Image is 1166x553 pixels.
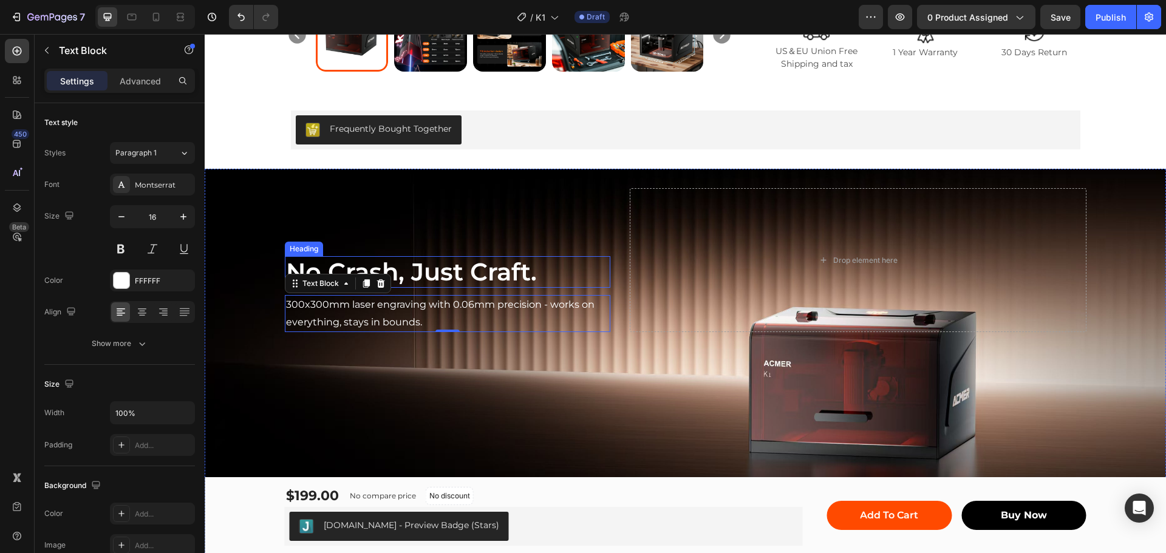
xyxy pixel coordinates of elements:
[44,148,66,158] div: Styles
[120,75,161,87] p: Advanced
[530,11,533,24] span: /
[44,478,103,494] div: Background
[44,117,78,128] div: Text style
[44,275,63,286] div: Color
[9,222,29,232] div: Beta
[44,508,63,519] div: Color
[85,478,304,507] button: Judge.me - Preview Badge (Stars)
[115,148,157,158] span: Paragraph 1
[135,276,192,287] div: FFFFFF
[44,179,60,190] div: Font
[111,402,194,424] input: Auto
[536,11,545,24] span: K1
[1096,11,1126,24] div: Publish
[92,338,148,350] div: Show more
[622,467,747,496] button: Add to Cart
[12,129,29,139] div: 450
[917,5,1035,29] button: 0 product assigned
[1051,12,1071,22] span: Save
[44,208,77,225] div: Size
[927,11,1008,24] span: 0 product assigned
[225,456,265,467] p: No discount
[110,142,195,164] button: Paragraph 1
[561,11,663,36] p: US＆EU Union Free Shipping and tax
[1040,5,1080,29] button: Save
[1125,494,1154,523] div: Open Intercom Messenger
[135,509,192,520] div: Add...
[779,11,880,26] p: 30 Days Return
[80,10,85,24] p: 7
[44,439,72,450] div: Padding
[59,43,162,58] p: Text Block
[91,81,257,110] button: Frequently Bought Together
[81,262,405,297] p: 300x300mm laser engraving with 0.06mm precision - works on everything, stays in bounds.
[135,440,192,451] div: Add...
[1085,5,1136,29] button: Publish
[757,467,881,496] button: buy now
[135,180,192,191] div: Montserrat
[135,540,192,551] div: Add...
[229,5,278,29] div: Undo/Redo
[629,222,693,231] div: Drop element here
[83,209,116,220] div: Heading
[587,12,605,22] span: Draft
[44,304,78,321] div: Align
[44,407,64,418] div: Width
[60,75,94,87] p: Settings
[44,333,195,355] button: Show more
[44,540,66,551] div: Image
[205,34,1166,553] iframe: Design area
[44,376,77,393] div: Size
[5,5,90,29] button: 7
[670,11,771,26] p: 1 Year Warranty
[95,244,137,255] div: Text Block
[80,222,406,254] h2: No Crash, Just Craft.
